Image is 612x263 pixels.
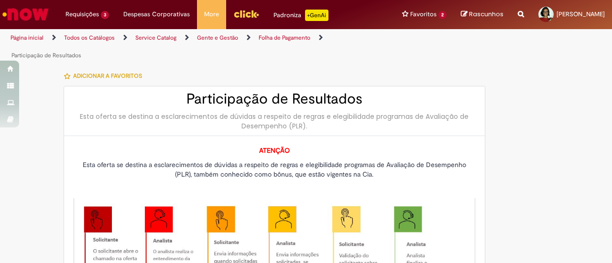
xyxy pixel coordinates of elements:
[64,66,147,86] button: Adicionar a Favoritos
[135,34,176,42] a: Service Catalog
[11,34,44,42] a: Página inicial
[1,5,50,24] img: ServiceNow
[273,10,328,21] div: Padroniza
[410,10,437,19] span: Favoritos
[197,34,238,42] a: Gente e Gestão
[557,10,605,18] span: [PERSON_NAME]
[74,112,475,131] div: Esta oferta se destina a esclarecimentos de dúvidas a respeito de regras e elegibilidade programa...
[438,11,447,19] span: 2
[11,52,81,59] a: Participação de Resultados
[305,10,328,21] p: +GenAi
[73,72,142,80] span: Adicionar a Favoritos
[74,160,475,179] p: Esta oferta se destina a esclarecimentos de dúvidas a respeito de regras e elegibilidade programa...
[66,10,99,19] span: Requisições
[64,34,115,42] a: Todos os Catálogos
[469,10,503,19] span: Rascunhos
[259,146,290,155] strong: ATENÇÃO
[204,10,219,19] span: More
[461,10,503,19] a: Rascunhos
[233,7,259,21] img: click_logo_yellow_360x200.png
[101,11,109,19] span: 3
[74,91,475,107] h2: Participação de Resultados
[259,34,310,42] a: Folha de Pagamento
[7,29,401,64] ul: Trilhas de página
[123,10,190,19] span: Despesas Corporativas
